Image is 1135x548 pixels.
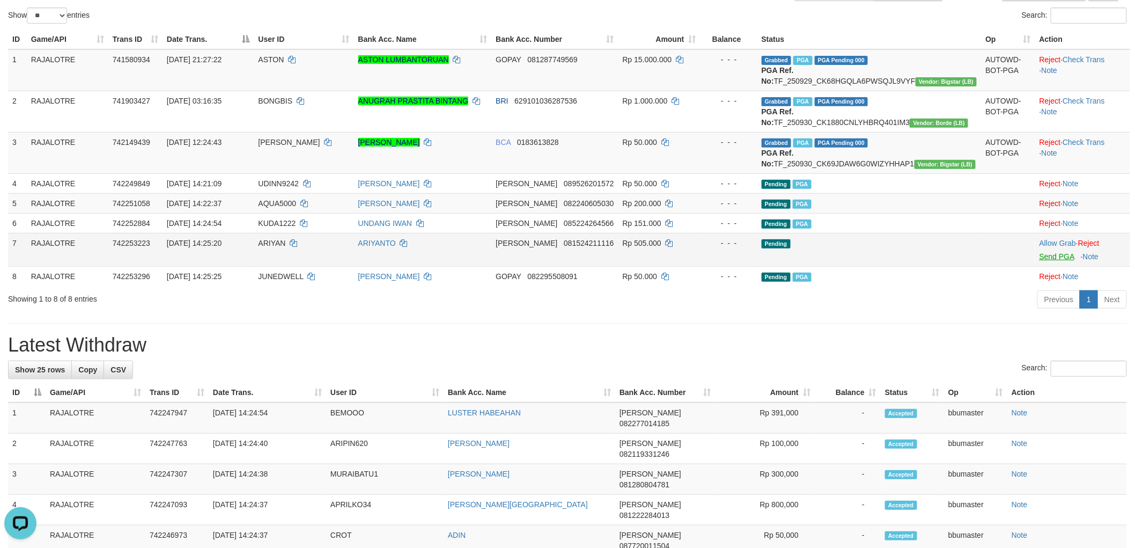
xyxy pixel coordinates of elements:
[815,434,881,464] td: -
[104,361,133,379] a: CSV
[1063,272,1079,281] a: Note
[8,289,465,304] div: Showing 1 to 8 of 8 entries
[326,495,444,525] td: APRILKO34
[1037,290,1080,309] a: Previous
[1063,55,1105,64] a: Check Trans
[113,199,150,208] span: 742251058
[1040,239,1078,247] span: ·
[1063,199,1079,208] a: Note
[46,383,145,403] th: Game/API: activate to sort column ascending
[757,132,982,173] td: TF_250930_CK69JDAW6G0WIZYHHAP1
[358,199,420,208] a: [PERSON_NAME]
[8,383,46,403] th: ID: activate to sort column descending
[1040,252,1074,261] a: Send PGA
[564,199,614,208] span: Copy 082240605030 to clipboard
[258,55,284,64] span: ASTON
[1022,8,1127,24] label: Search:
[981,49,1035,91] td: AUTOWD-BOT-PGA
[8,213,27,233] td: 6
[8,403,46,434] td: 1
[326,403,444,434] td: BEMOOO
[448,470,510,478] a: [PERSON_NAME]
[8,193,27,213] td: 5
[517,138,559,147] span: Copy 0183613828 to clipboard
[71,361,104,379] a: Copy
[108,30,163,49] th: Trans ID: activate to sort column ascending
[167,179,222,188] span: [DATE] 14:21:09
[762,138,792,148] span: Grabbed
[815,56,868,65] span: PGA Pending
[1035,266,1130,286] td: ·
[491,30,618,49] th: Bank Acc. Number: activate to sort column ascending
[615,383,715,403] th: Bank Acc. Number: activate to sort column ascending
[620,450,669,458] span: Copy 082119331246 to clipboard
[358,219,412,228] a: UNDANG IWAN
[358,97,469,105] a: ANUGRAH PRASTITA BINTANG
[705,271,753,282] div: - - -
[705,137,753,148] div: - - -
[8,334,1127,356] h1: Latest Withdraw
[1035,213,1130,233] td: ·
[496,138,511,147] span: BCA
[705,54,753,65] div: - - -
[762,180,791,189] span: Pending
[8,464,46,495] td: 3
[514,97,577,105] span: Copy 629101036287536 to clipboard
[1083,252,1099,261] a: Note
[793,220,812,229] span: PGA
[163,30,254,49] th: Date Trans.: activate to sort column descending
[8,434,46,464] td: 2
[1040,239,1076,247] a: Allow Grab
[701,30,757,49] th: Balance
[623,239,661,247] span: Rp 505.000
[167,97,222,105] span: [DATE] 03:16:35
[944,383,1007,403] th: Op: activate to sort column ascending
[762,56,792,65] span: Grabbed
[762,66,794,85] b: PGA Ref. No:
[793,273,812,282] span: PGA
[1035,173,1130,193] td: ·
[113,272,150,281] span: 742253296
[623,138,658,147] span: Rp 50.000
[496,97,508,105] span: BRI
[496,55,521,64] span: GOPAY
[167,55,222,64] span: [DATE] 21:27:22
[8,30,27,49] th: ID
[623,219,661,228] span: Rp 151.000
[620,470,681,478] span: [PERSON_NAME]
[27,193,108,213] td: RAJALOTRE
[1040,55,1061,64] a: Reject
[444,383,615,403] th: Bank Acc. Name: activate to sort column ascending
[762,220,791,229] span: Pending
[715,403,815,434] td: Rp 391,000
[623,55,672,64] span: Rp 15.000.000
[705,198,753,209] div: - - -
[27,132,108,173] td: RAJALOTRE
[1012,500,1028,509] a: Note
[496,272,521,281] span: GOPAY
[113,55,150,64] span: 741580934
[27,213,108,233] td: RAJALOTRE
[944,434,1007,464] td: bbumaster
[1063,179,1079,188] a: Note
[618,30,701,49] th: Amount: activate to sort column ascending
[46,403,145,434] td: RAJALOTRE
[762,97,792,106] span: Grabbed
[815,383,881,403] th: Balance: activate to sort column ascending
[715,383,815,403] th: Amount: activate to sort column ascending
[209,464,326,495] td: [DATE] 14:24:38
[1012,439,1028,448] a: Note
[715,495,815,525] td: Rp 800,000
[620,480,669,489] span: Copy 081280804781 to clipboard
[496,239,557,247] span: [PERSON_NAME]
[354,30,492,49] th: Bank Acc. Name: activate to sort column ascending
[623,179,658,188] span: Rp 50.000
[881,383,944,403] th: Status: activate to sort column ascending
[762,107,794,127] b: PGA Ref. No:
[944,464,1007,495] td: bbumaster
[885,531,917,540] span: Accepted
[8,132,27,173] td: 3
[1040,138,1061,147] a: Reject
[110,366,126,374] span: CSV
[27,49,108,91] td: RAJALOTRE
